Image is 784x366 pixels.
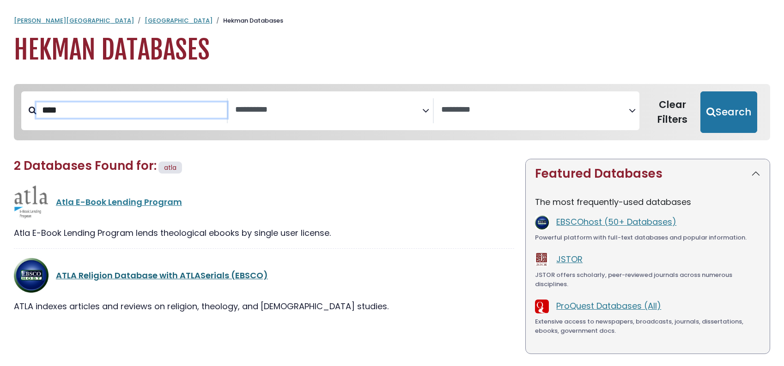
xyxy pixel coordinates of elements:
[645,91,701,133] button: Clear Filters
[14,84,770,140] nav: Search filters
[56,270,268,281] a: ATLA Religion Database with ATLASerials (EBSCO)
[164,163,176,172] span: atla
[56,196,182,208] a: Atla E-Book Lending Program
[535,270,760,288] div: JSTOR offers scholarly, peer-reviewed journals across numerous disciplines.
[14,16,134,25] a: [PERSON_NAME][GEOGRAPHIC_DATA]
[535,233,760,242] div: Powerful platform with full-text databases and popular information.
[535,317,760,335] div: Extensive access to newspapers, broadcasts, journals, dissertations, ebooks, government docs.
[14,16,770,25] nav: breadcrumb
[526,159,770,188] button: Featured Databases
[700,91,757,133] button: Submit for Search Results
[213,16,283,25] li: Hekman Databases
[441,105,629,115] textarea: Search
[14,300,514,312] div: ATLA indexes articles and reviews on religion, theology, and [DEMOGRAPHIC_DATA] studies.
[535,196,760,208] p: The most frequently-used databases
[14,35,770,66] h1: Hekman Databases
[556,216,676,228] a: EBSCOhost (50+ Databases)
[14,227,514,239] div: Atla E-Book Lending Program lends theological ebooks by single user license.
[14,157,157,174] span: 2 Databases Found for:
[36,102,227,118] input: Search database by title or keyword
[235,105,423,115] textarea: Search
[556,300,661,312] a: ProQuest Databases (All)
[556,253,583,265] a: JSTOR
[145,16,213,25] a: [GEOGRAPHIC_DATA]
